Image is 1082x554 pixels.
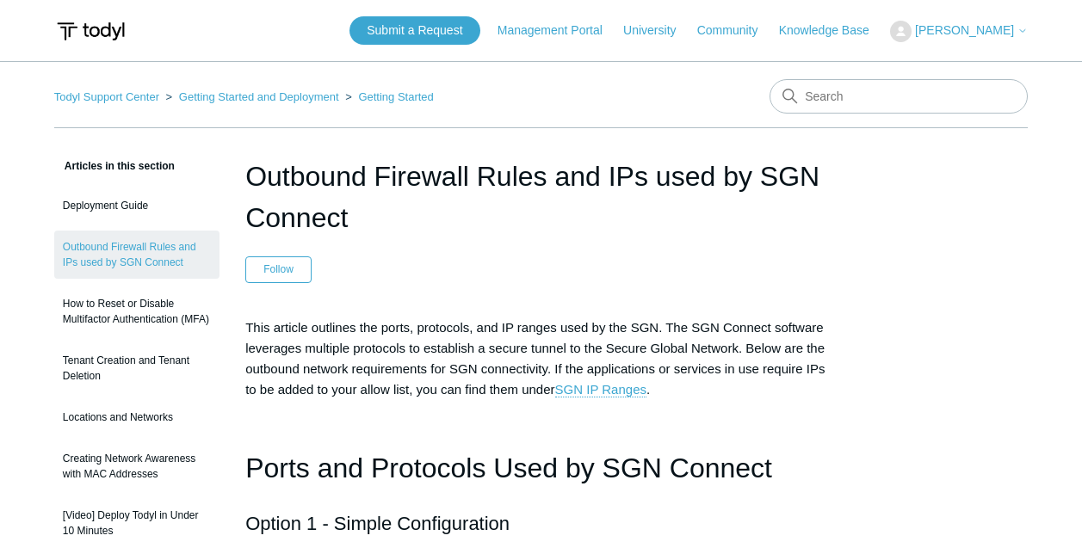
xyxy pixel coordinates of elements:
a: Locations and Networks [54,401,219,434]
span: Articles in this section [54,160,175,172]
input: Search [770,79,1028,114]
img: Todyl Support Center Help Center home page [54,15,127,47]
span: This article outlines the ports, protocols, and IP ranges used by the SGN. The SGN Connect softwa... [245,320,825,397]
li: Getting Started and Deployment [163,90,343,103]
h2: Option 1 - Simple Configuration [245,508,837,539]
li: Getting Started [342,90,434,103]
button: Follow Article [245,256,312,282]
h1: Ports and Protocols Used by SGN Connect [245,446,837,490]
a: Deployment Guide [54,189,219,222]
a: Outbound Firewall Rules and IPs used by SGN Connect [54,231,219,279]
a: Submit a Request [349,16,479,45]
a: Getting Started and Deployment [179,90,339,103]
a: [Video] Deploy Todyl in Under 10 Minutes [54,499,219,547]
h1: Outbound Firewall Rules and IPs used by SGN Connect [245,156,837,238]
a: Knowledge Base [779,22,887,40]
a: Tenant Creation and Tenant Deletion [54,344,219,392]
a: Todyl Support Center [54,90,159,103]
button: [PERSON_NAME] [890,21,1028,42]
a: Creating Network Awareness with MAC Addresses [54,442,219,490]
a: Management Portal [498,22,620,40]
a: How to Reset or Disable Multifactor Authentication (MFA) [54,287,219,335]
a: Getting Started [358,90,433,103]
span: [PERSON_NAME] [915,23,1014,37]
li: Todyl Support Center [54,90,163,103]
a: University [623,22,693,40]
a: SGN IP Ranges [555,382,646,397]
a: Community [697,22,776,40]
